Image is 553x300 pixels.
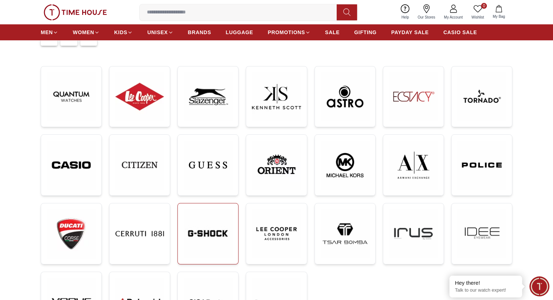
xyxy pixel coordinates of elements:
[47,141,96,190] img: ...
[443,26,477,39] a: CASIO SALE
[252,209,301,258] img: ...
[443,29,477,36] span: CASIO SALE
[47,209,96,258] img: ...
[391,26,429,39] a: PAYDAY SALE
[325,29,340,36] span: SALE
[47,72,96,121] img: ...
[325,26,340,39] a: SALE
[73,26,100,39] a: WOMEN
[455,279,517,287] div: Hey there!
[268,29,305,36] span: PROMOTIONS
[397,3,413,21] a: Help
[481,3,487,9] span: 0
[467,3,488,21] a: 0Wishlist
[398,15,412,20] span: Help
[469,15,487,20] span: Wishlist
[184,209,232,258] img: ...
[490,14,508,19] span: My Bag
[455,287,517,293] p: Talk to our watch expert!
[529,276,549,296] div: Chat Widget
[184,72,232,121] img: ...
[321,72,369,121] img: ...
[44,4,107,20] img: ...
[252,141,301,190] img: ...
[389,141,438,190] img: ...
[441,15,466,20] span: My Account
[73,29,94,36] span: WOMEN
[226,29,253,36] span: LUGGAGE
[457,72,506,121] img: ...
[354,26,377,39] a: GIFTING
[457,209,506,258] img: ...
[389,209,438,258] img: ...
[114,26,133,39] a: KIDS
[321,209,369,258] img: ...
[268,26,310,39] a: PROMOTIONS
[41,26,58,39] a: MEN
[147,29,168,36] span: UNISEX
[391,29,429,36] span: PAYDAY SALE
[188,26,211,39] a: BRANDS
[252,72,301,121] img: ...
[415,15,438,20] span: Our Stores
[114,29,127,36] span: KIDS
[41,29,53,36] span: MEN
[488,4,509,21] button: My Bag
[115,72,164,121] img: ...
[321,141,369,190] img: ...
[457,141,506,190] img: ...
[115,209,164,258] img: ...
[188,29,211,36] span: BRANDS
[115,141,164,189] img: ...
[389,72,438,121] img: ...
[184,141,232,190] img: ...
[413,3,440,21] a: Our Stores
[147,26,173,39] a: UNISEX
[226,26,253,39] a: LUGGAGE
[354,29,377,36] span: GIFTING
